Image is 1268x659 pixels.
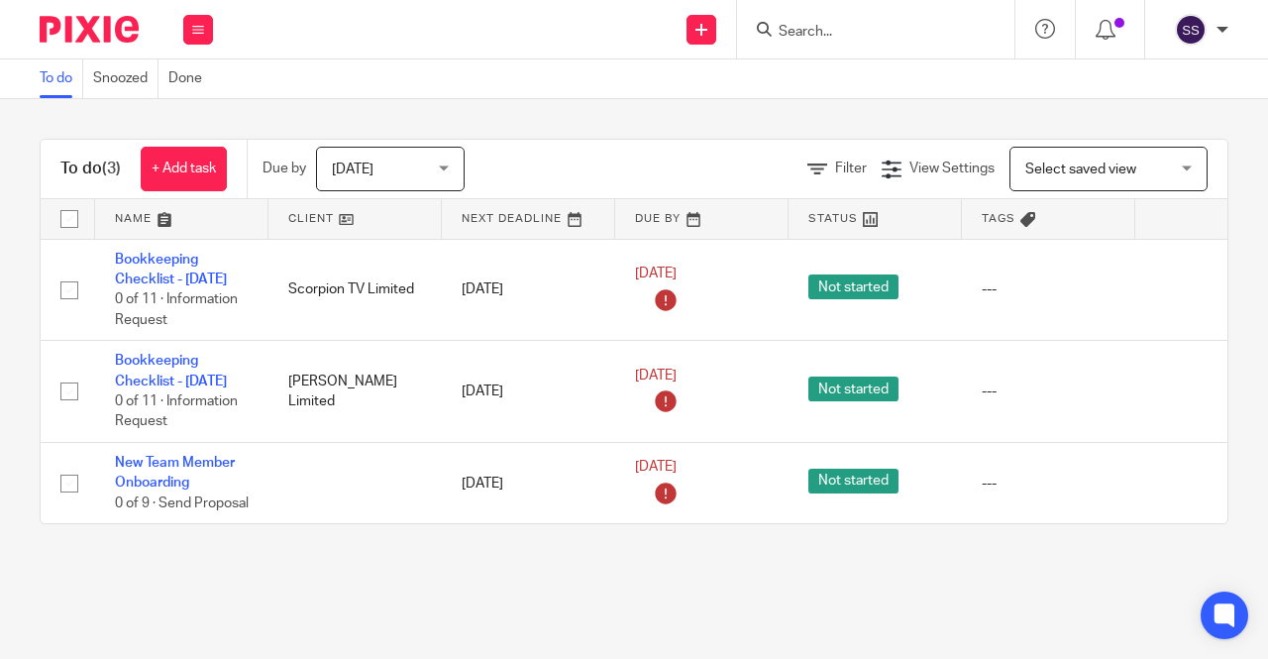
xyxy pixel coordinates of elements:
span: Not started [808,469,898,494]
img: Pixie [40,16,139,43]
span: 0 of 11 · Information Request [115,292,238,327]
span: Filter [835,162,867,175]
span: (3) [102,161,121,176]
a: Snoozed [93,59,158,98]
a: New Team Member Onboarding [115,456,235,490]
input: Search [777,24,955,42]
span: Not started [808,275,898,299]
span: Select saved view [1025,163,1136,176]
span: [DATE] [635,461,677,475]
td: [DATE] [442,341,615,443]
span: Not started [808,377,898,401]
div: --- [982,382,1115,401]
span: View Settings [909,162,995,175]
a: To do [40,59,83,98]
a: + Add task [141,147,227,191]
a: Bookkeeping Checklist - [DATE] [115,253,227,286]
div: --- [982,474,1115,494]
span: 0 of 9 · Send Proposal [115,496,249,510]
span: 0 of 11 · Information Request [115,394,238,429]
p: Due by [263,159,306,178]
h1: To do [60,159,121,179]
img: svg%3E [1175,14,1207,46]
span: [DATE] [635,369,677,383]
span: [DATE] [635,267,677,280]
td: Scorpion TV Limited [268,239,442,341]
a: Done [168,59,212,98]
td: [PERSON_NAME] Limited [268,341,442,443]
div: --- [982,279,1115,299]
td: [DATE] [442,443,615,524]
span: [DATE] [332,163,373,176]
span: Tags [982,213,1015,224]
a: Bookkeeping Checklist - [DATE] [115,354,227,387]
td: [DATE] [442,239,615,341]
